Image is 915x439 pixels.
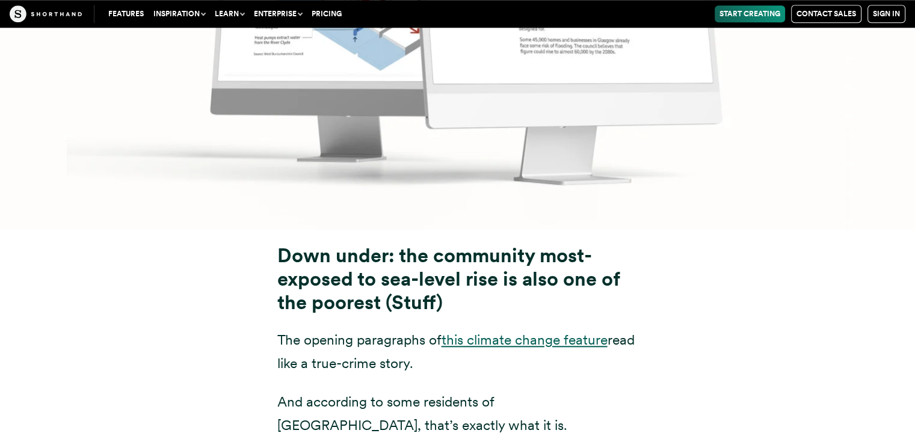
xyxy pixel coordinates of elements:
a: Sign in [867,5,905,23]
a: this climate change feature [442,331,608,348]
p: The opening paragraphs of read like a true-crime story. [277,328,638,375]
p: And according to some residents of [GEOGRAPHIC_DATA], that’s exactly what it is. [277,390,638,437]
button: Learn [210,5,249,22]
a: Contact Sales [791,5,861,23]
strong: Down under: the community most-exposed to sea-level rise is also one of the poorest (Stuff) [277,244,620,313]
img: The Craft [10,5,82,22]
a: Features [103,5,149,22]
button: Enterprise [249,5,307,22]
a: Start Creating [715,5,785,22]
button: Inspiration [149,5,210,22]
a: Pricing [307,5,347,22]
